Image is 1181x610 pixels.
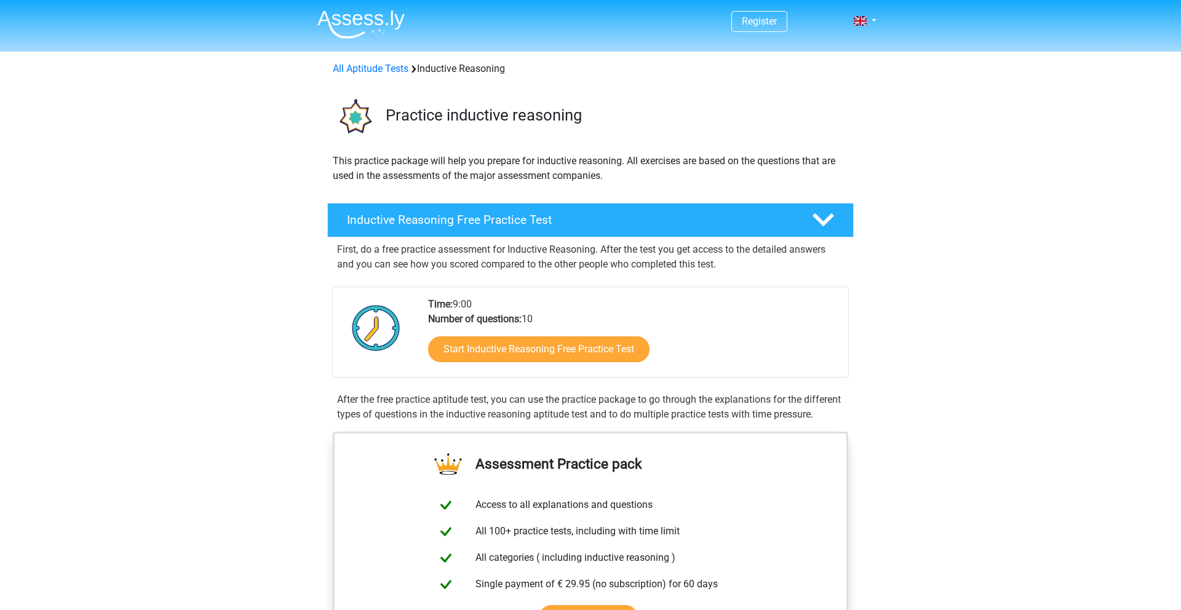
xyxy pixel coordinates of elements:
[347,213,792,227] h4: Inductive Reasoning Free Practice Test
[337,242,844,272] p: First, do a free practice assessment for Inductive Reasoning. After the test you get access to th...
[317,10,405,39] img: Assessly
[345,297,407,358] img: Clock
[428,313,522,325] b: Number of questions:
[428,336,650,362] a: Start Inductive Reasoning Free Practice Test
[328,61,853,76] div: Inductive Reasoning
[322,203,859,237] a: Inductive Reasoning Free Practice Test
[428,298,453,310] b: Time:
[332,392,849,422] div: After the free practice aptitude test, you can use the practice package to go through the explana...
[333,63,408,74] a: All Aptitude Tests
[386,106,844,125] h3: Practice inductive reasoning
[328,91,380,143] img: inductive reasoning
[742,15,777,27] a: Register
[333,154,848,183] p: This practice package will help you prepare for inductive reasoning. All exercises are based on t...
[419,297,848,377] div: 9:00 10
